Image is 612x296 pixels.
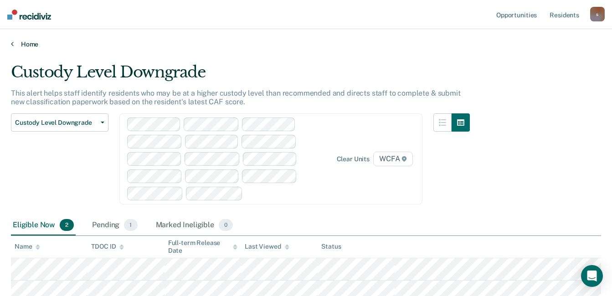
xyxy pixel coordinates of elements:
span: 0 [219,219,233,231]
img: Recidiviz [7,10,51,20]
p: This alert helps staff identify residents who may be at a higher custody level than recommended a... [11,89,461,106]
button: s [590,7,605,21]
div: Eligible Now2 [11,215,76,235]
div: Marked Ineligible0 [154,215,235,235]
div: Pending1 [90,215,139,235]
div: Last Viewed [245,243,289,250]
div: Open Intercom Messenger [581,265,603,287]
button: Custody Level Downgrade [11,113,108,132]
div: Full-term Release Date [168,239,237,255]
span: 1 [124,219,137,231]
div: TDOC ID [91,243,124,250]
span: 2 [60,219,74,231]
div: Status [321,243,341,250]
div: Clear units [337,155,370,163]
a: Home [11,40,601,48]
span: WCFA [373,152,413,166]
div: Name [15,243,40,250]
div: Custody Level Downgrade [11,63,470,89]
span: Custody Level Downgrade [15,119,97,127]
